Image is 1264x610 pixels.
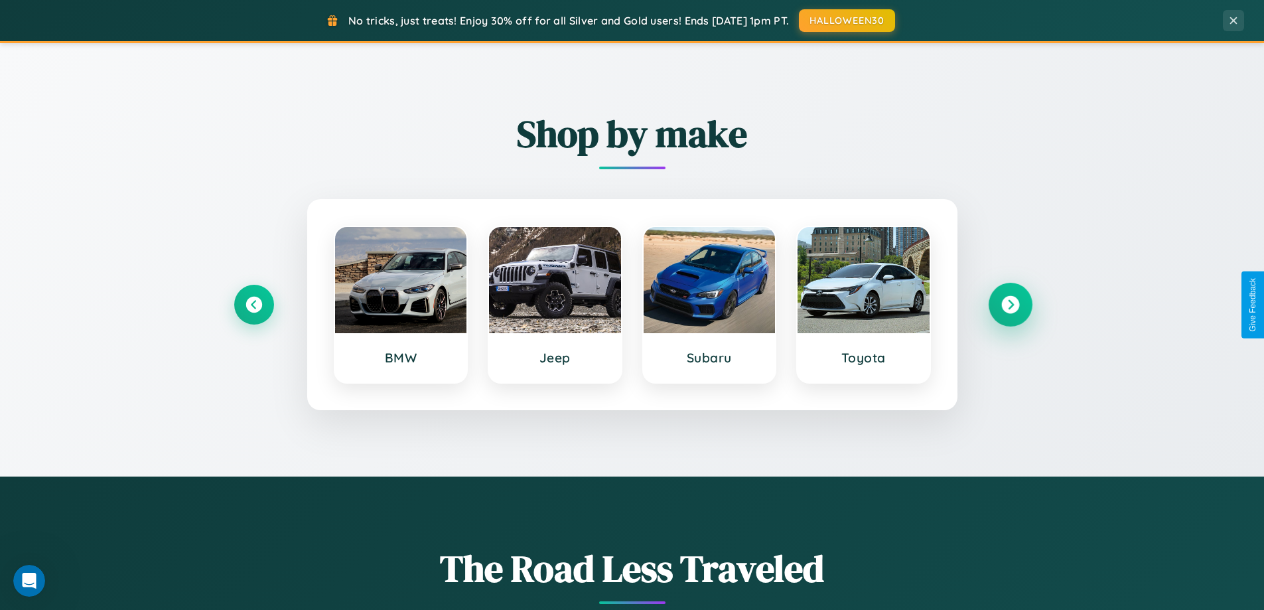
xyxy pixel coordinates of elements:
iframe: Intercom live chat [13,565,45,597]
h3: Subaru [657,350,762,366]
div: Give Feedback [1248,278,1257,332]
h3: Jeep [502,350,608,366]
span: No tricks, just treats! Enjoy 30% off for all Silver and Gold users! Ends [DATE] 1pm PT. [348,14,789,27]
button: HALLOWEEN30 [799,9,895,32]
h1: The Road Less Traveled [234,543,1030,594]
h3: BMW [348,350,454,366]
h2: Shop by make [234,108,1030,159]
h3: Toyota [811,350,916,366]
